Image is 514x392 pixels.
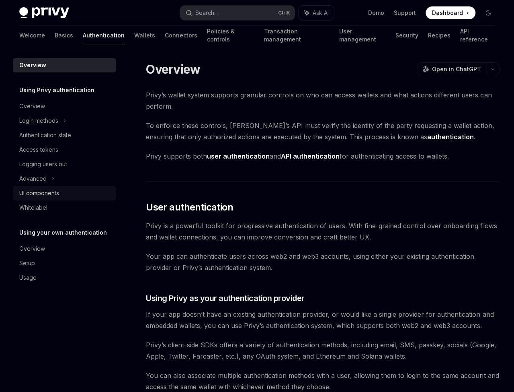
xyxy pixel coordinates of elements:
div: Advanced [19,174,47,184]
img: dark logo [19,7,69,19]
a: Overview [13,99,116,113]
a: Basics [55,26,73,45]
span: Privy supports both and for authenticating access to wallets. [146,151,500,162]
div: Overview [19,101,45,111]
span: Privy’s client-side SDKs offers a variety of authentication methods, including email, SMS, passke... [146,339,500,362]
a: Access tokens [13,142,116,157]
span: Your app can authenticate users across web2 and web3 accounts, using either your existing authent... [146,251,500,273]
a: Demo [368,9,384,17]
span: Ctrl K [278,10,290,16]
div: Access tokens [19,145,58,155]
div: UI components [19,188,59,198]
span: If your app doesn’t have an existing authentication provider, or would like a single provider for... [146,309,500,331]
a: Support [394,9,416,17]
strong: API authentication [281,152,340,160]
a: Setup [13,256,116,270]
h5: Using Privy authentication [19,85,94,95]
span: Dashboard [432,9,463,17]
span: User authentication [146,201,233,214]
h1: Overview [146,62,200,76]
div: Login methods [19,116,58,126]
button: Open in ChatGPT [417,62,486,76]
button: Ask AI [299,6,334,20]
div: Overview [19,244,45,254]
a: Recipes [428,26,451,45]
a: Policies & controls [207,26,254,45]
div: Authentication state [19,130,71,140]
span: To enforce these controls, [PERSON_NAME]’s API must verify the identity of the party requesting a... [146,120,500,142]
a: Logging users out [13,157,116,171]
a: Wallets [134,26,155,45]
span: Using Privy as your authentication provider [146,293,305,304]
div: Overview [19,60,46,70]
a: UI components [13,186,116,200]
div: Search... [195,8,218,18]
div: Logging users out [19,159,67,169]
a: Dashboard [426,6,475,19]
span: Open in ChatGPT [432,65,481,73]
a: Overview [13,241,116,256]
span: Privy is a powerful toolkit for progressive authentication of users. With fine-grained control ov... [146,220,500,243]
a: Overview [13,58,116,72]
span: Privy’s wallet system supports granular controls on who can access wallets and what actions diffe... [146,89,500,112]
a: Usage [13,270,116,285]
a: Transaction management [264,26,330,45]
strong: user authentication [207,152,270,160]
a: Connectors [165,26,197,45]
div: Usage [19,273,37,283]
a: Authentication [83,26,125,45]
div: Setup [19,258,35,268]
strong: authentication [427,133,474,141]
a: Security [395,26,418,45]
button: Search...CtrlK [180,6,295,20]
a: Authentication state [13,128,116,142]
a: Whitelabel [13,200,116,215]
span: Ask AI [312,9,328,17]
div: Whitelabel [19,203,47,213]
h5: Using your own authentication [19,228,107,237]
button: Toggle dark mode [482,6,495,19]
a: API reference [460,26,495,45]
a: User management [339,26,386,45]
a: Welcome [19,26,45,45]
